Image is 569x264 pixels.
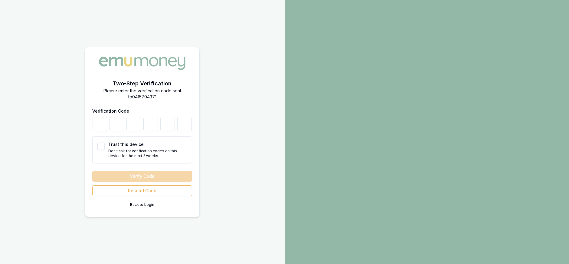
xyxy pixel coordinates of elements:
[108,142,144,147] label: Trust this device
[92,185,192,196] button: Resend Code
[92,88,192,100] p: Please enter the verification code sent to 0415704371
[92,79,192,88] h2: Two-Step Verification
[97,54,188,72] img: Emu Money
[108,149,187,158] p: Don't ask for verification codes on this device for the next 2 weeks
[92,108,129,114] label: Verification Code
[92,200,192,210] button: Back to Login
